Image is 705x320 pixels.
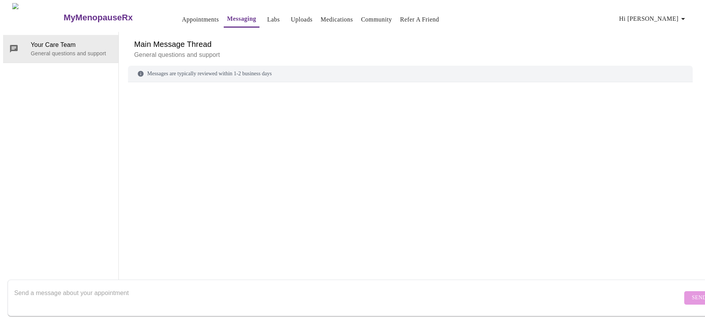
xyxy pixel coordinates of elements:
[616,11,691,27] button: Hi [PERSON_NAME]
[358,12,395,27] button: Community
[14,285,682,310] textarea: Send a message about your appointment
[288,12,316,27] button: Uploads
[182,14,219,25] a: Appointments
[31,40,112,50] span: Your Care Team
[361,14,392,25] a: Community
[179,12,222,27] button: Appointments
[291,14,313,25] a: Uploads
[400,14,439,25] a: Refer a Friend
[261,12,286,27] button: Labs
[128,66,693,82] div: Messages are typically reviewed within 1-2 business days
[63,4,163,31] a: MyMenopauseRx
[397,12,442,27] button: Refer a Friend
[134,38,687,50] h6: Main Message Thread
[318,12,356,27] button: Medications
[12,3,63,32] img: MyMenopauseRx Logo
[224,11,259,28] button: Messaging
[619,13,688,24] span: Hi [PERSON_NAME]
[3,35,118,63] div: Your Care TeamGeneral questions and support
[64,13,133,23] h3: MyMenopauseRx
[31,50,112,57] p: General questions and support
[134,50,687,60] p: General questions and support
[267,14,280,25] a: Labs
[321,14,353,25] a: Medications
[227,13,256,24] a: Messaging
